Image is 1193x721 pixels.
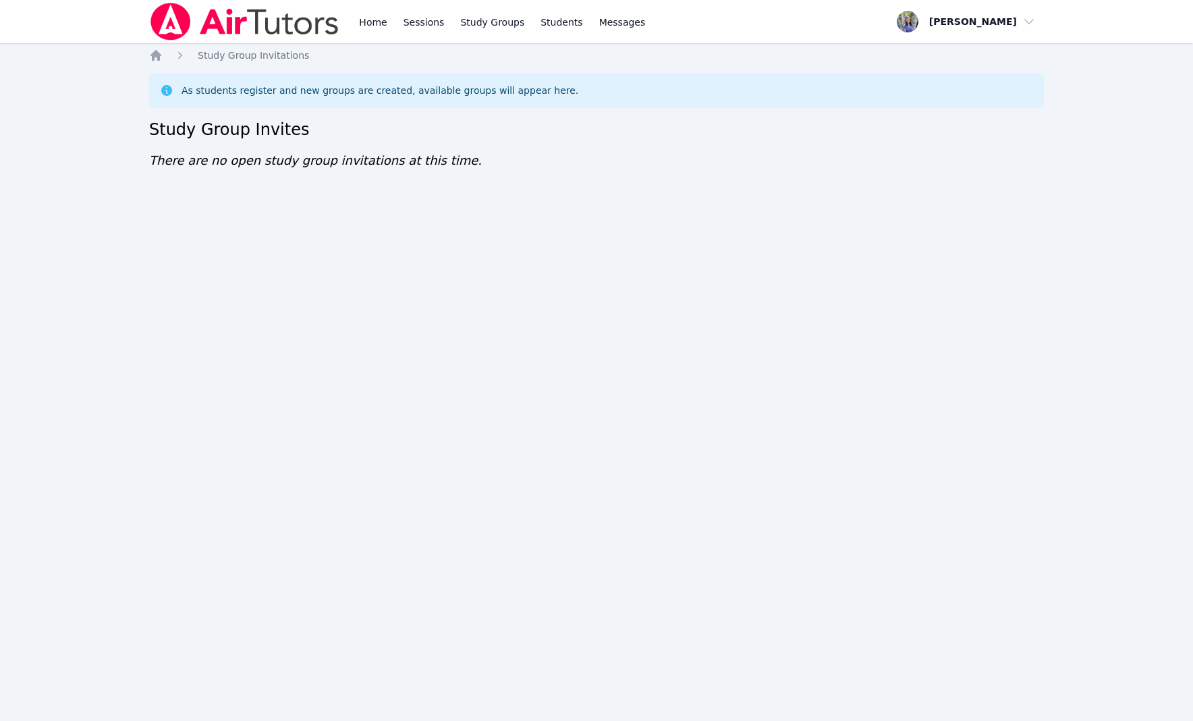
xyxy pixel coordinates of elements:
div: As students register and new groups are created, available groups will appear here. [182,84,578,97]
span: Messages [599,16,646,29]
img: Air Tutors [149,3,340,41]
span: Study Group Invitations [198,50,309,61]
nav: Breadcrumb [149,49,1044,62]
a: Study Group Invitations [198,49,309,62]
span: There are no open study group invitations at this time. [149,153,482,167]
h2: Study Group Invites [149,119,1044,140]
